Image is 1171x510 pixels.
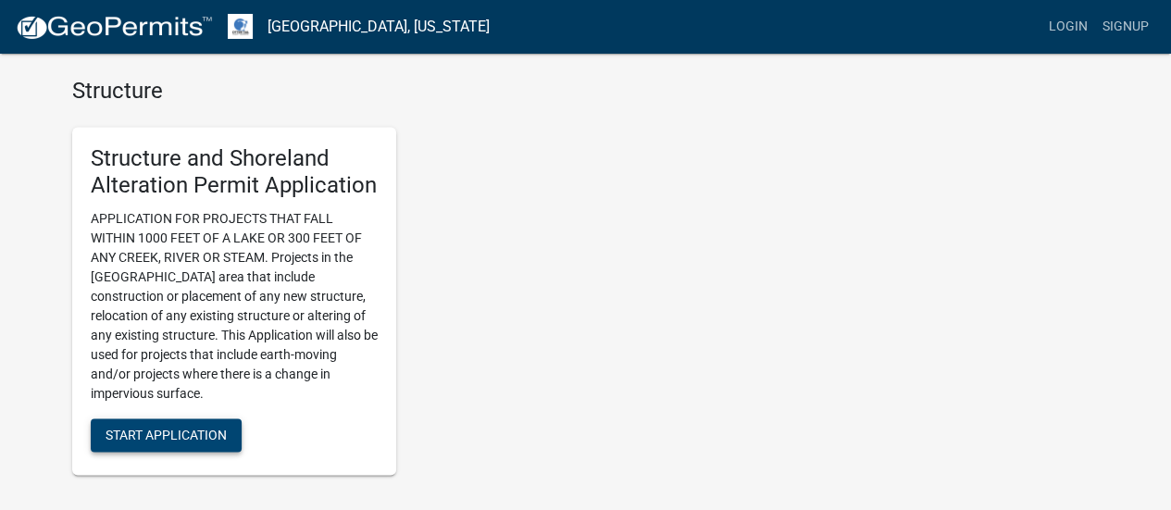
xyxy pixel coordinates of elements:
[106,428,227,442] span: Start Application
[91,145,378,199] h5: Structure and Shoreland Alteration Permit Application
[91,209,378,404] p: APPLICATION FOR PROJECTS THAT FALL WITHIN 1000 FEET OF A LAKE OR 300 FEET OF ANY CREEK, RIVER OR ...
[1095,9,1156,44] a: Signup
[1041,9,1095,44] a: Login
[228,14,253,39] img: Otter Tail County, Minnesota
[268,11,490,43] a: [GEOGRAPHIC_DATA], [US_STATE]
[72,78,748,105] h4: Structure
[91,418,242,452] button: Start Application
